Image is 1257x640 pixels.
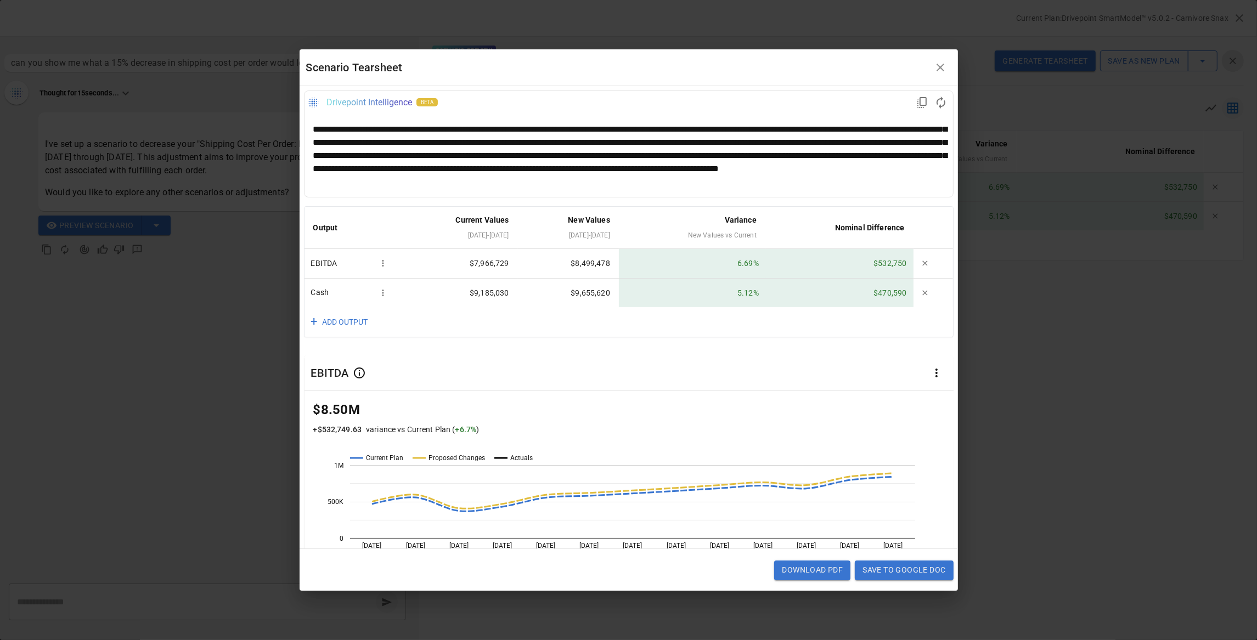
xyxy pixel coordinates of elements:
text: 500K [328,498,343,506]
text: [DATE] [449,542,468,550]
p: + $532,749.63 [313,424,362,435]
text: Actuals [510,454,533,462]
th: Output [305,207,398,249]
div: New Values vs Current [628,229,757,242]
div: Drivepoint Intelligence [326,97,412,107]
td: $9,185,030 [397,279,517,307]
span: + 6.7 % [455,425,477,434]
text: [DATE] [840,542,859,550]
text: [DATE] [493,542,512,550]
p: variance vs Current Plan ( ) [366,424,479,435]
div: beta [416,98,438,106]
text: [DATE] [666,542,685,550]
th: Current Values [397,207,517,249]
td: $7,966,729 [397,249,517,278]
td: 6.69 % [619,249,765,278]
button: Download PDF [774,560,850,580]
td: $470,590 [765,279,914,307]
p: $8.50M [313,400,945,420]
span: + [311,311,318,333]
td: 5.12 % [619,279,765,307]
td: $9,655,620 [518,279,619,307]
div: [DATE] - [DATE] [406,229,509,242]
text: 0 [340,535,343,542]
text: [DATE] [797,542,816,550]
td: $532,750 [765,249,914,278]
text: [DATE] [709,542,729,550]
div: EBITDA [311,256,391,271]
div: Scenario Tearsheet [306,59,929,76]
text: [DATE] [883,542,903,550]
div: EBITDA [311,366,349,380]
text: 1M [334,462,343,469]
text: Proposed Changes [429,454,485,462]
text: [DATE] [753,542,772,550]
text: [DATE] [405,542,425,550]
button: +ADD OUTPUT [305,307,377,337]
text: [DATE] [536,542,555,550]
svg: A chart. [305,449,954,577]
th: Nominal Difference [765,207,914,249]
text: [DATE] [362,542,381,550]
text: [DATE] [623,542,642,550]
th: Variance [619,207,765,249]
td: $8,499,478 [518,249,619,278]
text: Current Plan [366,454,403,462]
button: Save to Google Doc [855,560,953,580]
text: [DATE] [579,542,599,550]
th: New Values [518,207,619,249]
div: Cash [311,285,391,301]
div: [DATE] - [DATE] [527,229,610,242]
